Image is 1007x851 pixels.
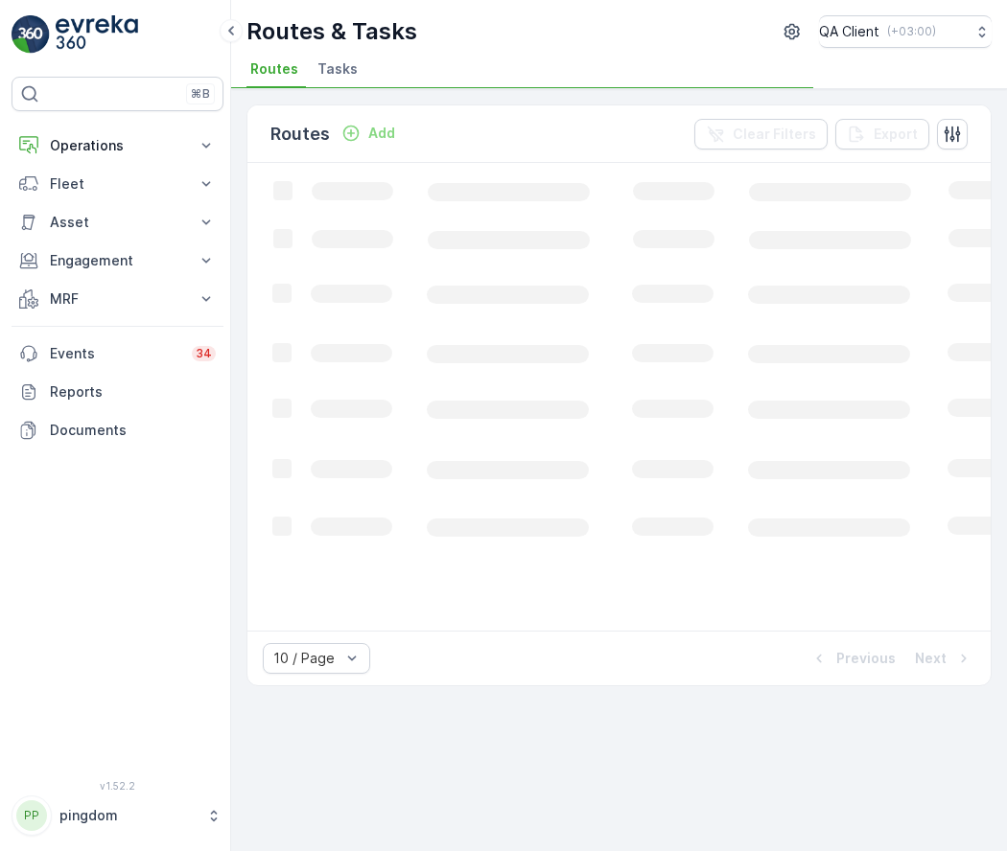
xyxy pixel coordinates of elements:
[12,165,223,203] button: Fleet
[694,119,828,149] button: Clear Filters
[12,411,223,449] a: Documents
[196,346,212,361] p: 34
[270,121,330,148] p: Routes
[874,125,918,144] p: Export
[16,800,47,831] div: PP
[12,280,223,318] button: MRF
[334,122,403,145] button: Add
[246,16,417,47] p: Routes & Tasks
[191,86,210,102] p: ⌘B
[50,344,180,363] p: Events
[12,373,223,411] a: Reports
[50,251,185,270] p: Engagement
[50,382,216,402] p: Reports
[50,136,185,155] p: Operations
[915,649,947,668] p: Next
[836,649,896,668] p: Previous
[913,647,975,670] button: Next
[12,126,223,165] button: Operations
[808,647,898,670] button: Previous
[12,241,223,280] button: Engagement
[819,15,992,48] button: QA Client(+03:00)
[50,421,216,440] p: Documents
[56,15,138,54] img: logo_light-DOdMpM7g.png
[12,795,223,836] button: PPpingdom
[250,59,298,79] span: Routes
[50,289,185,309] p: MRF
[50,213,185,232] p: Asset
[819,22,879,41] p: QA Client
[12,203,223,241] button: Asset
[887,24,936,39] p: ( +03:00 )
[12,15,50,54] img: logo
[835,119,929,149] button: Export
[368,124,395,143] p: Add
[50,174,185,194] p: Fleet
[317,59,358,79] span: Tasks
[59,806,197,825] p: pingdom
[12,334,223,373] a: Events34
[12,780,223,792] span: v 1.52.2
[733,125,816,144] p: Clear Filters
